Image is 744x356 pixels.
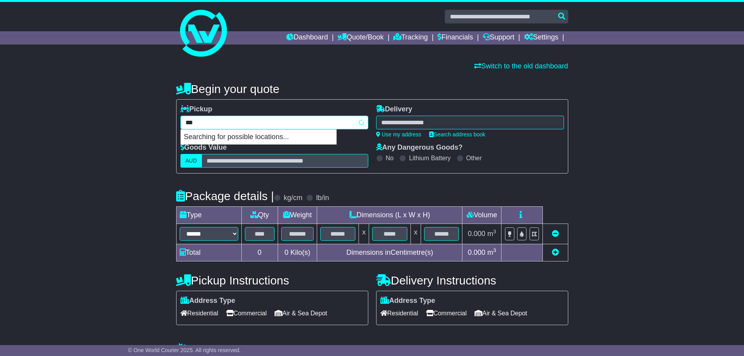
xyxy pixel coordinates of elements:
a: Dashboard [286,31,328,45]
h4: Package details | [176,190,274,202]
label: Any Dangerous Goods? [376,143,463,152]
label: Lithium Battery [409,154,451,162]
span: 0 [284,249,288,256]
label: Address Type [180,297,236,305]
span: © One World Courier 2025. All rights reserved. [128,347,241,353]
td: Qty [241,207,278,224]
label: kg/cm [284,194,302,202]
span: Residential [180,307,218,319]
td: Kilo(s) [278,244,317,261]
h4: Begin your quote [176,82,568,95]
h4: Pickup Instructions [176,274,368,287]
a: Add new item [552,249,559,256]
span: Commercial [226,307,267,319]
label: Goods Value [180,143,227,152]
span: m [487,249,496,256]
td: 0 [241,244,278,261]
span: Air & Sea Depot [475,307,527,319]
a: Support [483,31,514,45]
td: x [410,224,421,244]
label: Pickup [180,105,212,114]
a: Quote/Book [337,31,384,45]
sup: 3 [493,229,496,234]
span: m [487,230,496,238]
a: Financials [437,31,473,45]
td: Total [176,244,241,261]
a: Remove this item [552,230,559,238]
label: lb/in [316,194,329,202]
sup: 3 [493,247,496,253]
span: 0.000 [468,230,485,238]
h4: Delivery Instructions [376,274,568,287]
a: Settings [524,31,558,45]
label: Address Type [380,297,435,305]
td: Weight [278,207,317,224]
span: Commercial [426,307,467,319]
td: Dimensions in Centimetre(s) [317,244,462,261]
span: Residential [380,307,418,319]
td: Dimensions (L x W x H) [317,207,462,224]
label: AUD [180,154,202,168]
p: Searching for possible locations... [181,130,336,145]
td: Type [176,207,241,224]
a: Use my address [376,131,421,138]
a: Switch to the old dashboard [474,62,568,70]
label: Other [466,154,482,162]
span: 0.000 [468,249,485,256]
label: No [386,154,394,162]
typeahead: Please provide city [180,116,368,129]
h4: Warranty & Insurance [176,343,568,356]
a: Search address book [429,131,485,138]
a: Tracking [393,31,428,45]
span: Air & Sea Depot [275,307,327,319]
td: x [359,224,369,244]
label: Delivery [376,105,412,114]
td: Volume [462,207,501,224]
